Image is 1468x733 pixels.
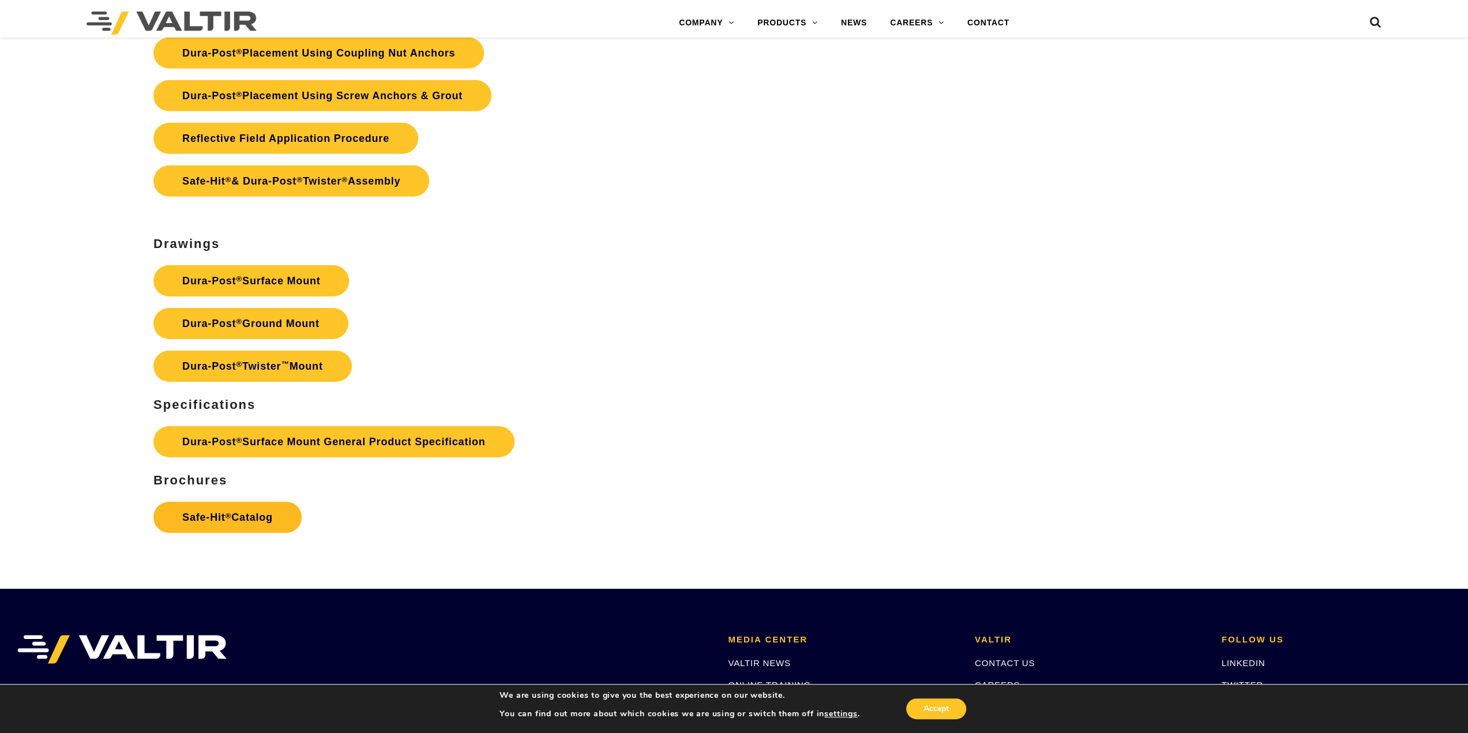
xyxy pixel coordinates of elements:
sup: ® [236,436,242,445]
sup: ® [296,175,303,184]
a: CAREERS [975,680,1020,690]
a: ONLINE TRAINING [728,680,810,690]
h2: FOLLOW US [1221,635,1451,645]
a: LINKEDIN [1221,658,1265,668]
sup: ® [341,175,348,184]
strong: Drawings [153,236,220,251]
sup: ® [236,275,242,283]
p: You can find out more about which cookies we are using or switch them off in . [500,709,859,719]
h2: VALTIR [975,635,1204,645]
a: Dura-Post®Twister™Mount [153,351,352,382]
sup: ® [226,512,232,520]
a: NEWS [829,12,878,35]
a: CONTACT US [975,658,1035,668]
a: PRODUCTS [746,12,829,35]
a: CAREERS [878,12,956,35]
button: settings [824,709,857,719]
p: We are using cookies to give you the best experience on our website. [500,690,859,701]
a: Dura-Post®Surface Mount [153,265,349,296]
sup: ® [236,47,242,56]
a: VALTIR NEWS [728,658,790,668]
a: COMPANY [667,12,746,35]
img: VALTIR [17,635,227,664]
sup: ™ [281,360,289,369]
button: Accept [906,698,966,719]
sup: ® [236,90,242,99]
a: Dura-Post®Surface Mount General Product Specification [153,426,514,457]
a: Dura-Post®Ground Mount [153,308,348,339]
a: Dura-Post®Placement Using Coupling Nut Anchors [153,37,484,69]
sup: ® [226,175,232,184]
strong: Brochures [153,473,227,487]
sup: ® [236,317,242,326]
a: CONTACT [956,12,1021,35]
a: Safe-Hit®Catalog [153,502,302,533]
a: Safe-Hit®& Dura-Post®Twister®Assembly [153,166,429,197]
a: Dura-Post®Placement Using Screw Anchors & Grout [153,80,491,111]
a: TWITTER [1221,680,1263,690]
a: Reflective Field Application Procedure [153,123,418,154]
img: Valtir [87,12,257,35]
h2: MEDIA CENTER [728,635,958,645]
strong: Specifications [153,397,256,412]
sup: ® [236,360,242,369]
